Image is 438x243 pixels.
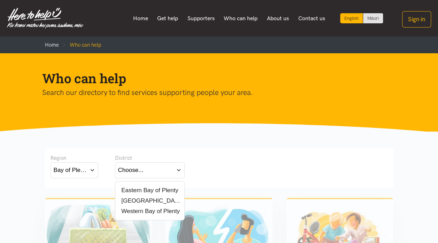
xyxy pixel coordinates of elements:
a: Home [128,11,153,26]
a: Contact us [293,11,330,26]
div: Bay of Plenty [54,165,87,175]
label: Western Bay of Plenty [118,207,180,215]
button: Bay of Plenty [51,162,98,178]
a: Home [45,42,59,48]
a: Switch to Te Reo Māori [363,13,383,23]
button: Choose... [115,162,185,178]
p: Search our directory to find services supporting people your area. [42,87,385,99]
a: About us [262,11,294,26]
a: Supporters [183,11,219,26]
div: District [115,154,185,162]
li: Who can help [59,41,101,49]
a: Who can help [219,11,262,26]
img: Home [7,8,83,29]
div: Current language [340,13,363,23]
label: Eastern Bay of Plenty [118,186,178,195]
a: Get help [153,11,183,26]
button: Sign in [402,11,431,28]
label: [GEOGRAPHIC_DATA] [118,196,182,205]
h1: Who can help [42,70,385,87]
div: Language toggle [340,13,383,23]
div: Region [51,154,98,162]
div: Choose... [118,165,144,175]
